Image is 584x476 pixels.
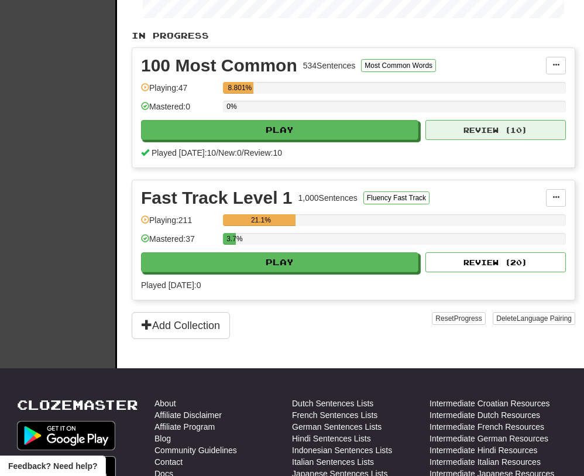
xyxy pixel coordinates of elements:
[244,148,282,157] span: Review: 10
[298,192,358,204] div: 1,000 Sentences
[141,101,217,120] div: Mastered: 0
[430,444,537,456] a: Intermediate Hindi Resources
[226,82,253,94] div: 8.801%
[226,214,295,226] div: 21.1%
[154,444,237,456] a: Community Guidelines
[430,398,549,409] a: Intermediate Croatian Resources
[226,233,235,245] div: 3.7%
[152,148,216,157] span: Played [DATE]: 10
[154,421,215,433] a: Affiliate Program
[292,421,382,433] a: German Sentences Lists
[425,252,566,272] button: Review (20)
[454,314,482,323] span: Progress
[141,82,217,101] div: Playing: 47
[430,409,540,421] a: Intermediate Dutch Resources
[292,398,373,409] a: Dutch Sentences Lists
[154,409,222,421] a: Affiliate Disclaimer
[242,148,244,157] span: /
[216,148,218,157] span: /
[141,120,418,140] button: Play
[141,233,217,252] div: Mastered: 37
[17,421,115,450] img: Get it on Google Play
[292,456,374,468] a: Italian Sentences Lists
[292,444,392,456] a: Indonesian Sentences Lists
[292,433,371,444] a: Hindi Sentences Lists
[141,214,217,234] div: Playing: 211
[292,409,377,421] a: French Sentences Lists
[430,421,544,433] a: Intermediate French Resources
[141,252,418,272] button: Play
[154,456,183,468] a: Contact
[432,312,485,325] button: ResetProgress
[425,120,566,140] button: Review (10)
[154,398,176,409] a: About
[363,191,430,204] button: Fluency Fast Track
[8,460,97,472] span: Open feedback widget
[141,57,297,74] div: 100 Most Common
[361,59,436,72] button: Most Common Words
[218,148,242,157] span: New: 0
[430,433,548,444] a: Intermediate German Resources
[303,60,356,71] div: 534 Sentences
[17,398,138,412] a: Clozemaster
[430,456,541,468] a: Intermediate Italian Resources
[132,312,230,339] button: Add Collection
[141,189,293,207] div: Fast Track Level 1
[517,314,572,323] span: Language Pairing
[154,433,171,444] a: Blog
[141,280,201,290] span: Played [DATE]: 0
[493,312,575,325] button: DeleteLanguage Pairing
[132,30,575,42] p: In Progress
